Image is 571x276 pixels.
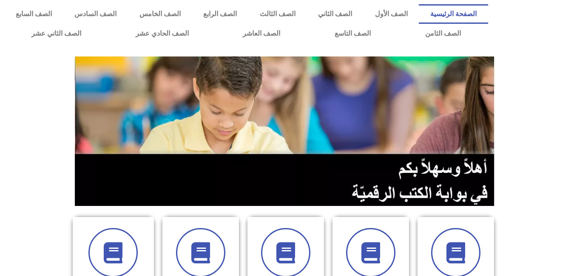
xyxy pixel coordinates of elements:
a: الصف السادس [63,4,128,24]
a: الصف الحادي عشر [108,24,216,43]
a: الصف الخامس [128,4,192,24]
a: الصف الرابع [192,4,248,24]
a: الصف الأول [364,4,419,24]
a: الصف التاسع [307,24,398,43]
a: الصف الثاني [307,4,363,24]
a: الصف الثامن [398,24,488,43]
a: الصفحة الرئيسية [419,4,488,24]
a: الصف الثالث [248,4,307,24]
a: الصف الثاني عشر [4,24,108,43]
a: الصف العاشر [216,24,307,43]
a: الصف السابع [4,4,63,24]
